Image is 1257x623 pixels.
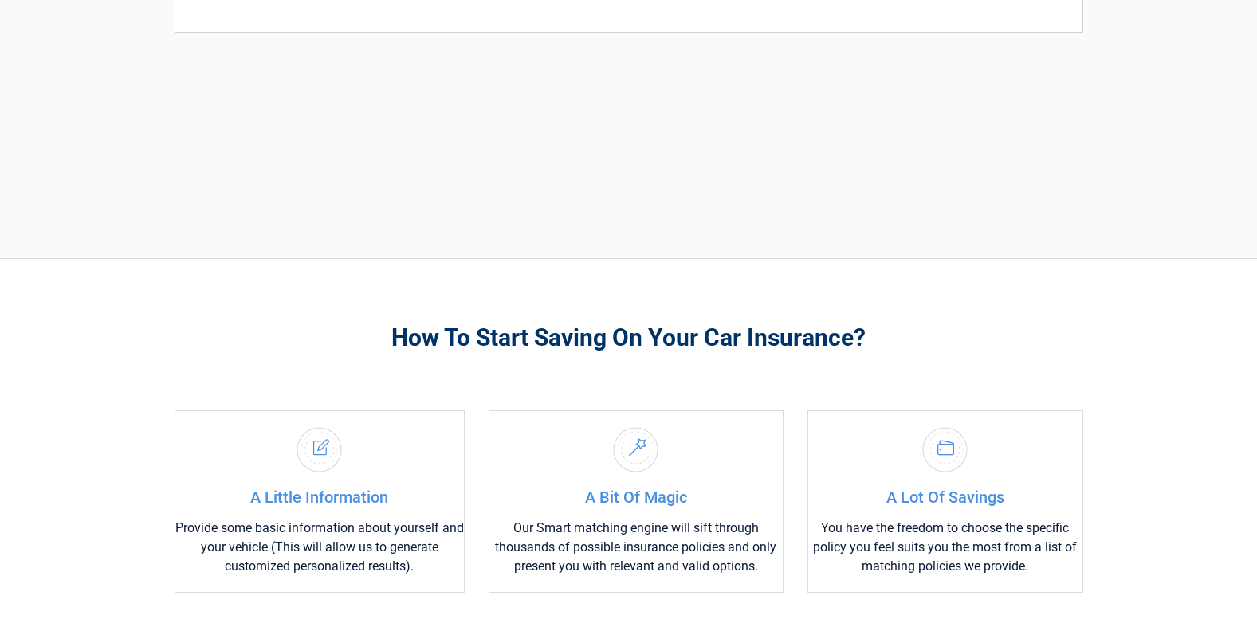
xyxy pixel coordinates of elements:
h4: A Lot Of Savings [808,487,1082,507]
p: Provide some basic information about yourself and your vehicle (This will allow us to generate cu... [175,519,464,576]
h4: A Bit Of Magic [489,487,783,507]
h4: A Little Information [175,487,464,507]
p: You have the freedom to choose the specific policy you feel suits you the most from a list of mat... [808,519,1082,576]
h3: How To Start Saving On Your Car Insurance? [175,322,1083,353]
p: Our Smart matching engine will sift through thousands of possible insurance policies and only pre... [489,519,783,576]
